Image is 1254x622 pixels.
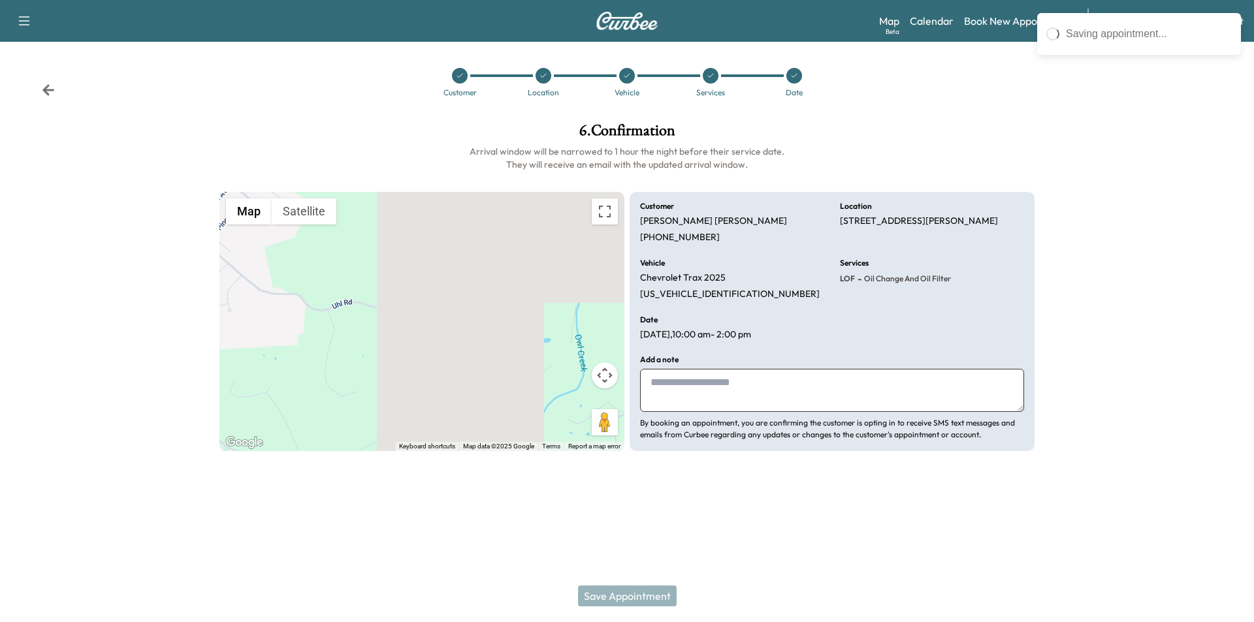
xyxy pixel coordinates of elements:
div: Customer [443,89,477,97]
p: [PHONE_NUMBER] [640,232,720,243]
span: Map data ©2025 Google [463,443,534,450]
span: - [855,272,861,285]
p: [US_VEHICLE_IDENTIFICATION_NUMBER] [640,288,820,300]
div: Beta [886,27,899,37]
button: Show street map [226,198,272,225]
div: Back [42,84,55,97]
button: Keyboard shortcuts [399,442,455,451]
h6: Date [640,316,658,324]
img: Curbee Logo [596,12,658,30]
span: Oil Change and Oil Filter [861,273,951,284]
a: Open this area in Google Maps (opens a new window) [223,434,266,451]
a: Report a map error [568,443,620,450]
p: By booking an appointment, you are confirming the customer is opting in to receive SMS text messa... [640,417,1024,441]
h1: 6 . Confirmation [219,123,1035,145]
h6: Arrival window will be narrowed to 1 hour the night before their service date. They will receive ... [219,145,1035,171]
h6: Vehicle [640,259,665,267]
div: Location [528,89,559,97]
h6: Customer [640,202,674,210]
div: Services [696,89,725,97]
a: Book New Appointment [964,13,1074,29]
button: Map camera controls [592,362,618,388]
div: Vehicle [615,89,639,97]
p: Chevrolet Trax 2025 [640,272,726,284]
h6: Services [840,259,869,267]
p: [STREET_ADDRESS][PERSON_NAME] [840,215,998,227]
button: Show satellite imagery [272,198,336,225]
h6: Location [840,202,872,210]
div: Saving appointment... [1066,26,1232,42]
button: Drag Pegman onto the map to open Street View [592,409,618,435]
p: [PERSON_NAME] [PERSON_NAME] [640,215,787,227]
a: Terms (opens in new tab) [542,443,560,450]
h6: Add a note [640,356,679,364]
span: LOF [840,273,855,284]
a: Calendar [910,13,954,29]
a: MapBeta [879,13,899,29]
img: Google [223,434,266,451]
div: Date [786,89,803,97]
p: [DATE] , 10:00 am - 2:00 pm [640,329,751,341]
button: Toggle fullscreen view [592,198,618,225]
